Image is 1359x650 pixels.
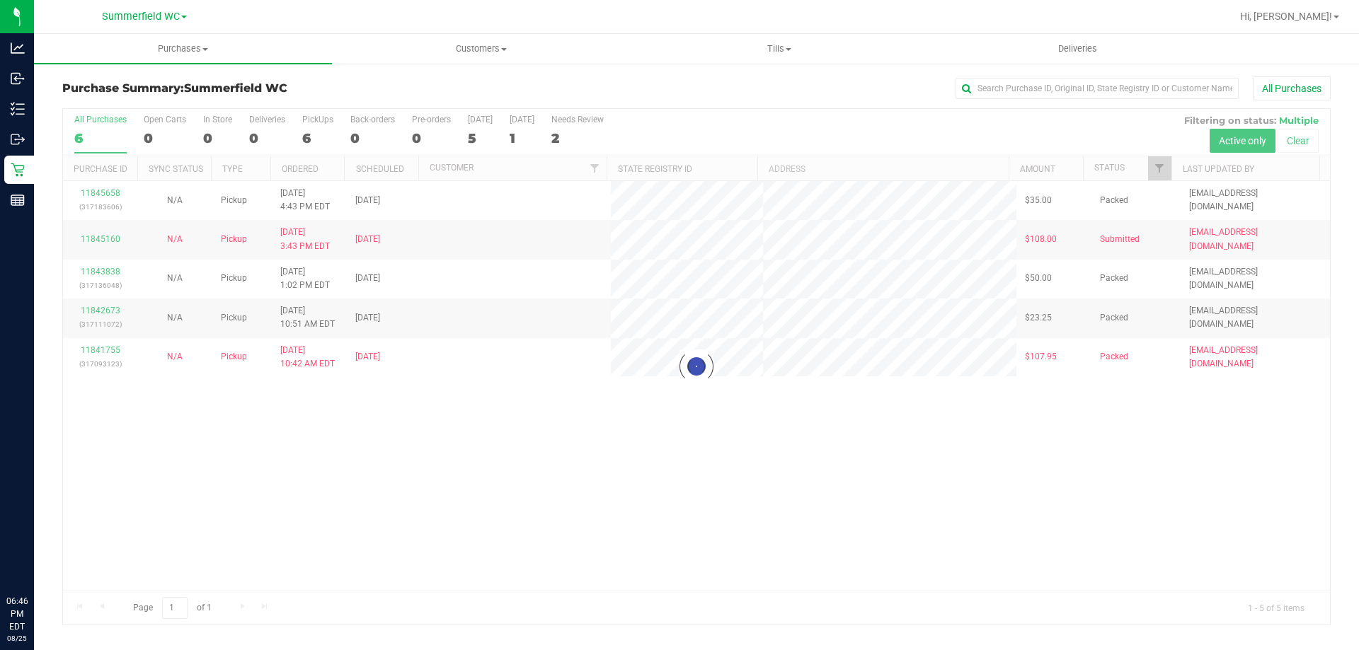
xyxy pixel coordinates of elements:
inline-svg: Analytics [11,41,25,55]
inline-svg: Inventory [11,102,25,116]
inline-svg: Retail [11,163,25,177]
span: Customers [333,42,629,55]
p: 06:46 PM EDT [6,595,28,633]
a: Tills [630,34,928,64]
button: All Purchases [1253,76,1331,100]
span: Hi, [PERSON_NAME]! [1240,11,1332,22]
a: Purchases [34,34,332,64]
p: 08/25 [6,633,28,644]
span: Tills [631,42,927,55]
span: Summerfield WC [102,11,180,23]
h3: Purchase Summary: [62,82,485,95]
a: Deliveries [929,34,1227,64]
span: Summerfield WC [184,81,287,95]
span: Purchases [34,42,332,55]
inline-svg: Outbound [11,132,25,146]
iframe: Resource center [14,537,57,579]
input: Search Purchase ID, Original ID, State Registry ID or Customer Name... [956,78,1239,99]
inline-svg: Reports [11,193,25,207]
inline-svg: Inbound [11,71,25,86]
a: Customers [332,34,630,64]
span: Deliveries [1039,42,1116,55]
